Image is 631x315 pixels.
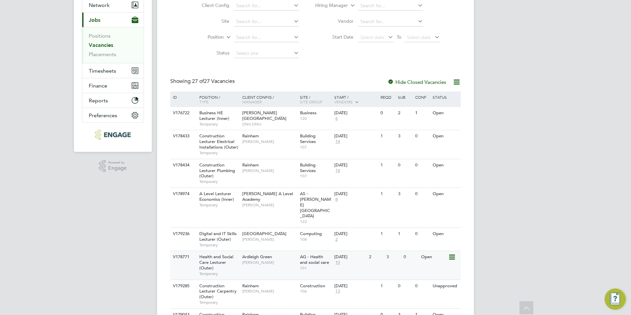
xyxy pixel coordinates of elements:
span: Jobs [89,17,100,23]
div: [DATE] [334,231,377,237]
div: [DATE] [334,133,377,139]
div: V178974 [171,188,194,200]
span: 120 [300,116,331,121]
div: 1 [379,228,396,240]
span: Manager [242,99,262,104]
span: [PERSON_NAME] [242,260,297,265]
span: Type [199,99,209,104]
span: [PERSON_NAME] [242,139,297,144]
span: Temporary [199,202,239,208]
input: Search for... [358,17,423,26]
span: Health and Social Care Lecturer (Outer) [199,254,233,271]
div: V178433 [171,130,194,142]
button: Preferences [82,108,144,122]
span: Preferences [89,112,117,119]
span: [PERSON_NAME] [242,237,297,242]
span: [PERSON_NAME][GEOGRAPHIC_DATA] [242,110,286,121]
span: 2 [334,237,339,242]
span: Site Group [300,99,322,104]
span: Vendors [334,99,353,104]
div: V179236 [171,228,194,240]
span: Temporary [199,242,239,248]
a: Placements [89,51,116,57]
div: 0 [379,107,396,119]
span: Temporary [199,122,239,127]
div: Open [431,130,460,142]
div: 3 [396,130,414,142]
button: Finance [82,78,144,93]
label: Hiring Manager [310,2,348,9]
span: 14 [334,168,341,174]
div: 1 [414,107,431,119]
span: 10 [334,260,341,265]
div: Unapproved [431,280,460,292]
div: [DATE] [334,162,377,168]
input: Search for... [234,1,299,11]
span: Temporary [199,150,239,156]
a: Powered byEngage [99,160,127,172]
label: Site [191,18,229,24]
span: Ardleigh Green [242,254,272,260]
div: Open [431,159,460,171]
button: Jobs [82,13,144,27]
span: [PERSON_NAME] [242,202,297,208]
span: 8 [334,197,339,202]
div: Showing [170,78,236,85]
div: 3 [385,251,402,263]
div: Status [431,91,460,103]
label: Start Date [315,34,353,40]
div: 0 [414,280,431,292]
a: Positions [89,33,111,39]
span: 13 [334,289,341,294]
span: Business [300,110,316,116]
input: Search for... [234,17,299,26]
div: V176722 [171,107,194,119]
div: 1 [379,188,396,200]
span: [PERSON_NAME] [242,289,297,294]
span: Select date [360,34,384,40]
div: 1 [396,228,414,240]
div: ID [171,91,194,103]
span: 6 [334,116,339,122]
span: 107 [300,145,331,150]
div: Site / [298,91,333,107]
span: 122 [300,219,331,224]
span: Finance [89,83,107,89]
div: 0 [414,159,431,171]
label: Client Config [191,2,229,8]
span: A Level Lecturer Economics (Inner) [199,191,234,202]
div: V179285 [171,280,194,292]
button: Timesheets [82,63,144,78]
div: Position / [194,91,241,107]
span: Select date [407,34,431,40]
label: Position [186,34,224,41]
div: 0 [396,280,414,292]
span: Computing [300,231,322,236]
span: 106 [300,289,331,294]
span: Engage [108,165,127,171]
div: 1 [379,130,396,142]
span: [PERSON_NAME] A Level Academy [242,191,293,202]
div: [DATE] [334,191,377,197]
button: Reports [82,93,144,108]
div: 0 [396,159,414,171]
input: Search for... [234,33,299,42]
span: Rainham [242,162,259,168]
div: V178434 [171,159,194,171]
span: Rainham [242,133,259,139]
div: 1 [379,159,396,171]
span: Construction Lecturer Carpentry (Outer) [199,283,237,300]
span: 14 [334,139,341,145]
a: Go to home page [82,129,144,140]
span: Building Services [300,162,316,173]
div: Reqd [379,91,396,103]
div: 2 [367,251,384,263]
div: Start / [333,91,379,108]
span: 107 [300,173,331,179]
span: [GEOGRAPHIC_DATA] [242,231,286,236]
div: 1 [379,280,396,292]
label: Hide Closed Vacancies [387,79,446,85]
span: Network [89,2,110,8]
span: To [395,33,403,41]
div: Open [431,228,460,240]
